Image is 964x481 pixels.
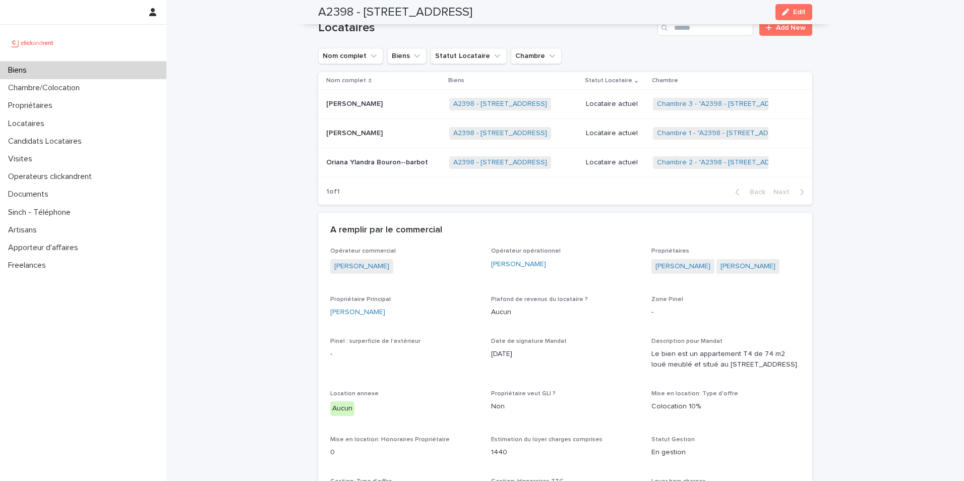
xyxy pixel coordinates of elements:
span: Back [744,189,765,196]
p: Chambre/Colocation [4,83,88,93]
span: Location annexe [330,391,379,397]
span: Description pour Mandat [651,338,722,344]
p: Operateurs clickandrent [4,172,100,182]
p: [DATE] [491,349,640,359]
a: A2398 - [STREET_ADDRESS] [453,158,547,167]
p: Colocation 10% [651,401,800,412]
span: Statut Gestion [651,437,695,443]
p: Locataire actuel [586,158,645,167]
span: Pinel : surperficie de l'extérieur [330,338,420,344]
p: 0 [330,447,479,458]
p: Sinch - Téléphone [4,208,79,217]
p: Oriana Ylandra Bouron--barbot [326,156,430,167]
p: Artisans [4,225,45,235]
p: Visites [4,154,40,164]
span: Mise en location: Honoraires Propriétaire [330,437,450,443]
span: Propriétaires [651,248,689,254]
span: Next [773,189,796,196]
p: Apporteur d'affaires [4,243,86,253]
h2: A2398 - [STREET_ADDRESS] [318,5,472,20]
span: Edit [793,9,806,16]
p: Biens [4,66,35,75]
a: Add New [759,20,812,36]
button: Biens [387,48,427,64]
span: Propriétaire Principal [330,296,391,303]
a: Chambre 1 - "A2398 - [STREET_ADDRESS]" [657,129,796,138]
input: Search [657,20,753,36]
tr: [PERSON_NAME][PERSON_NAME] A2398 - [STREET_ADDRESS] Locataire actuelChambre 3 - "A2398 - [STREET_... [318,90,812,119]
tr: Oriana Ylandra Bouron--barbotOriana Ylandra Bouron--barbot A2398 - [STREET_ADDRESS] Locataire act... [318,148,812,177]
p: 1 of 1 [318,179,348,204]
tr: [PERSON_NAME][PERSON_NAME] A2398 - [STREET_ADDRESS] Locataire actuelChambre 1 - "A2398 - [STREET_... [318,119,812,148]
span: Add New [776,24,806,31]
a: A2398 - [STREET_ADDRESS] [453,129,547,138]
span: Mise en location: Type d'offre [651,391,738,397]
p: - [330,349,479,359]
h1: Locataires [318,21,653,35]
p: Locataire actuel [586,100,645,108]
span: Opérateur commercial [330,248,396,254]
button: Chambre [511,48,562,64]
span: Estimation du loyer charges comprises [491,437,602,443]
span: Propriétaire veut GLI ? [491,391,556,397]
a: [PERSON_NAME] [720,261,775,272]
a: Chambre 2 - "A2398 - [STREET_ADDRESS]" [657,158,797,167]
p: Chambre [652,75,678,86]
button: Statut Locataire [431,48,507,64]
button: Back [727,188,769,197]
p: En gestion [651,447,800,458]
span: Opérateur opérationnel [491,248,561,254]
p: Le bien est un appartement T4 de 74 m2 loué meublé et situé au [STREET_ADDRESS]. [651,349,800,370]
a: [PERSON_NAME] [491,259,546,270]
div: Aucun [330,401,354,416]
p: Statut Locataire [585,75,632,86]
p: 1440 [491,447,640,458]
p: Biens [448,75,464,86]
p: [PERSON_NAME] [326,98,385,108]
p: Propriétaires [4,101,61,110]
button: Next [769,188,812,197]
h2: A remplir par le commercial [330,225,442,236]
p: - [651,307,800,318]
img: UCB0brd3T0yccxBKYDjQ [8,33,57,53]
a: [PERSON_NAME] [655,261,710,272]
a: A2398 - [STREET_ADDRESS] [453,100,547,108]
a: Chambre 3 - "A2398 - [STREET_ADDRESS]" [657,100,797,108]
span: Zone Pinel [651,296,683,303]
span: Date de signature Mandat [491,338,567,344]
p: Locataires [4,119,52,129]
p: Candidats Locataires [4,137,90,146]
p: Freelances [4,261,54,270]
button: Nom complet [318,48,383,64]
button: Edit [775,4,812,20]
a: [PERSON_NAME] [334,261,389,272]
p: Aucun [491,307,640,318]
span: Plafond de revenus du locataire ? [491,296,588,303]
p: [PERSON_NAME] [326,127,385,138]
p: Documents [4,190,56,199]
p: Non [491,401,640,412]
p: Nom complet [326,75,366,86]
a: [PERSON_NAME] [330,307,385,318]
p: Locataire actuel [586,129,645,138]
